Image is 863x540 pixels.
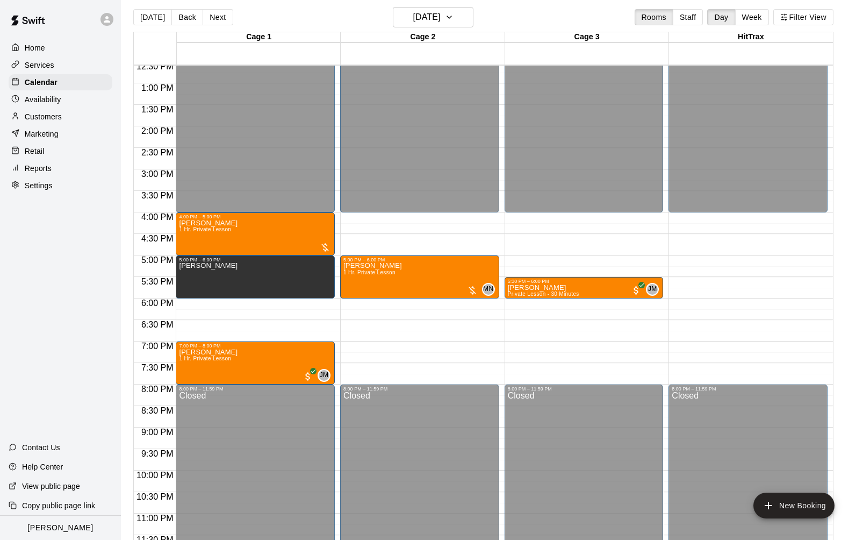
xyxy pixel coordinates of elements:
p: Help Center [22,461,63,472]
p: [PERSON_NAME] [27,522,93,534]
p: Settings [25,180,53,191]
div: 8:00 PM – 11:59 PM [343,386,496,392]
span: 1:00 PM [139,83,176,93]
div: 7:00 PM – 8:00 PM: Enzo Vitiello [176,342,335,385]
p: Marketing [25,129,59,139]
span: 6:00 PM [139,299,176,308]
span: All customers have paid [303,371,313,382]
span: 1 Hr. Private Lesson [179,356,231,361]
p: Copy public page link [22,500,95,511]
div: 8:00 PM – 11:59 PM [672,386,824,392]
span: MN [483,284,493,295]
span: 11:00 PM [134,514,176,523]
div: Cage 3 [505,32,669,42]
div: 5:00 PM – 6:00 PM: 1 Hr. Private Lesson [340,255,499,299]
span: 9:00 PM [139,428,176,437]
div: 5:00 PM – 6:00 PM [343,257,496,262]
span: 1 Hr. Private Lesson [179,226,231,232]
a: Retail [9,143,112,159]
p: Availability [25,94,61,105]
span: 3:00 PM [139,169,176,179]
span: 3:30 PM [139,191,176,200]
div: 8:00 PM – 11:59 PM [179,386,332,392]
span: 7:30 PM [139,363,176,372]
p: Customers [25,111,62,122]
span: 4:00 PM [139,212,176,222]
button: Week [735,9,769,25]
button: Filter View [773,9,833,25]
span: 12:30 PM [134,62,176,71]
span: 2:00 PM [139,126,176,136]
span: 8:00 PM [139,385,176,394]
a: Marketing [9,126,112,142]
button: Staff [673,9,703,25]
div: Jared MacFarland [646,283,659,296]
button: [DATE] [133,9,172,25]
span: All customers have paid [631,285,642,296]
h6: [DATE] [413,10,440,25]
div: 5:30 PM – 6:00 PM: Joe Kruszynski [505,277,664,299]
span: Mike Nolan [486,283,495,296]
a: Customers [9,109,112,125]
div: HitTrax [669,32,833,42]
span: JM [648,284,657,295]
div: 5:00 PM – 6:00 PM: jamieson [176,255,335,299]
a: Reports [9,160,112,176]
span: 5:00 PM [139,255,176,265]
span: 5:30 PM [139,277,176,286]
span: 2:30 PM [139,148,176,157]
button: Day [707,9,735,25]
div: 4:00 PM – 5:00 PM: 1 Hr. Private Lesson [176,212,335,255]
span: 1 Hr. Private Lesson [343,269,395,275]
button: add [753,493,835,518]
span: 10:00 PM [134,471,176,480]
div: 5:00 PM – 6:00 PM [179,257,332,262]
button: Back [171,9,203,25]
span: 6:30 PM [139,320,176,329]
span: 7:00 PM [139,342,176,351]
span: Jared MacFarland [322,369,330,382]
a: Home [9,40,112,56]
span: 8:30 PM [139,406,176,415]
span: 4:30 PM [139,234,176,243]
p: Home [25,42,45,53]
div: 5:30 PM – 6:00 PM [508,279,660,284]
p: Calendar [25,77,57,88]
div: Cage 2 [341,32,505,42]
a: Calendar [9,74,112,90]
div: Jared MacFarland [318,369,330,382]
a: Settings [9,177,112,194]
p: Retail [25,146,45,157]
p: Services [25,60,54,70]
button: Next [203,9,233,25]
span: 10:30 PM [134,492,176,501]
span: 1:30 PM [139,105,176,114]
span: JM [320,370,329,381]
div: 4:00 PM – 5:00 PM [179,214,332,219]
button: [DATE] [393,7,473,27]
a: Availability [9,91,112,108]
span: Jared MacFarland [650,283,659,296]
a: Services [9,57,112,73]
div: 8:00 PM – 11:59 PM [508,386,660,392]
span: 9:30 PM [139,449,176,458]
div: Mike Nolan [482,283,495,296]
p: Contact Us [22,442,60,453]
p: View public page [22,481,80,492]
p: Reports [25,163,52,174]
span: Private Lesson - 30 Minutes [508,291,579,297]
button: Rooms [635,9,673,25]
div: 7:00 PM – 8:00 PM [179,343,332,349]
div: Cage 1 [177,32,341,42]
